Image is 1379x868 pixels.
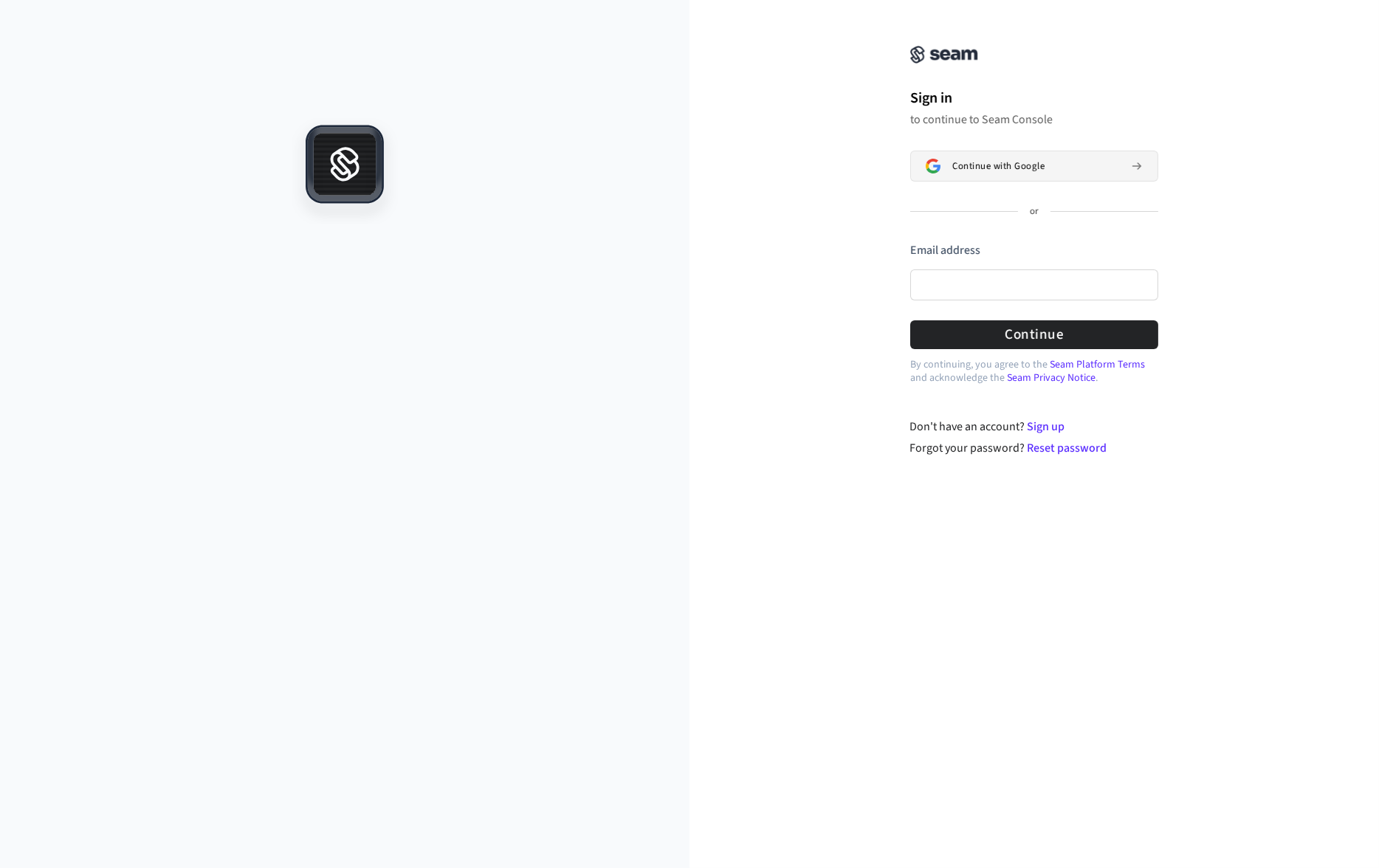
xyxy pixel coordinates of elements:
[910,242,980,258] label: Email address
[952,160,1045,172] span: Continue with Google
[910,358,1158,385] p: By continuing, you agree to the and acknowledge the .
[910,418,1159,435] div: Don't have an account?
[1028,440,1107,456] a: Reset password
[910,112,1158,127] p: to continue to Seam Console
[926,159,940,173] img: Sign in with Google
[910,87,1158,109] h1: Sign in
[1007,371,1096,385] a: Seam Privacy Notice
[1030,205,1039,218] p: or
[910,320,1158,349] button: Continue
[1028,418,1065,435] a: Sign up
[910,151,1158,182] button: Sign in with GoogleContinue with Google
[910,46,978,63] img: Seam Console
[910,439,1159,457] div: Forgot your password?
[1050,357,1145,372] a: Seam Platform Terms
